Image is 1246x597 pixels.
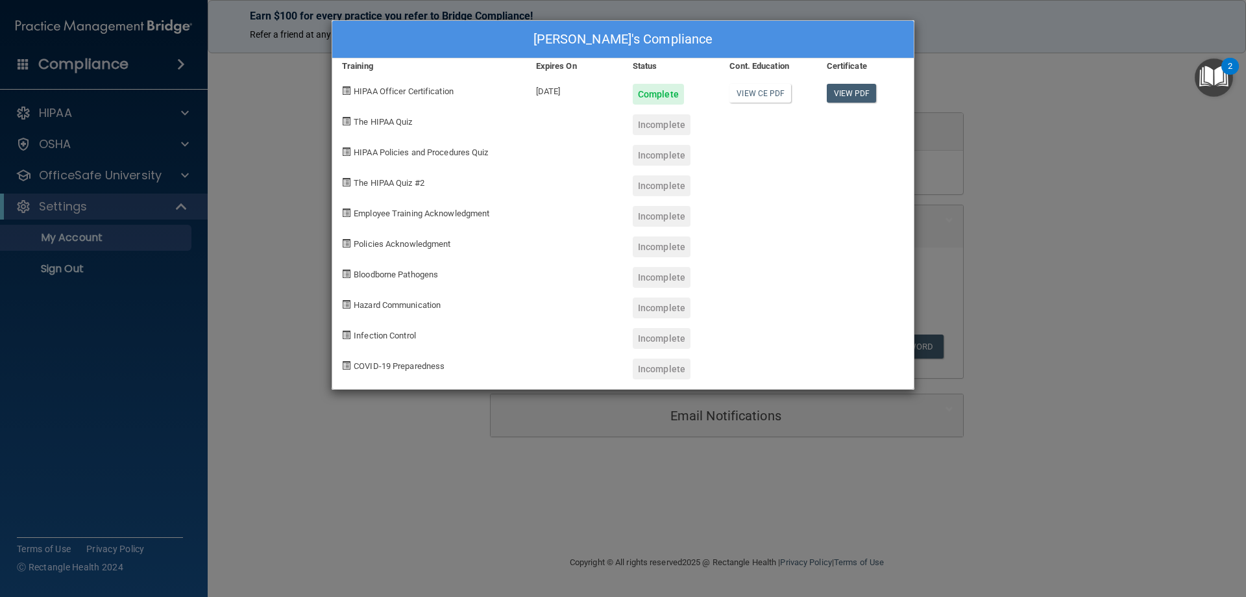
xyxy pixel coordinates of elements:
[827,84,877,103] a: View PDF
[633,206,690,227] div: Incomplete
[354,331,416,340] span: Infection Control
[720,58,816,74] div: Cont. Education
[354,361,445,371] span: COVID-19 Preparedness
[354,117,412,127] span: The HIPAA Quiz
[633,298,690,318] div: Incomplete
[332,58,526,74] div: Training
[729,84,791,103] a: View CE PDF
[354,86,454,96] span: HIPAA Officer Certification
[633,84,684,105] div: Complete
[526,58,623,74] div: Expires On
[526,74,623,105] div: [DATE]
[354,147,488,157] span: HIPAA Policies and Procedures Quiz
[354,270,438,279] span: Bloodborne Pathogens
[633,145,690,166] div: Incomplete
[1228,66,1232,83] div: 2
[633,175,690,196] div: Incomplete
[354,178,424,188] span: The HIPAA Quiz #2
[354,300,441,310] span: Hazard Communication
[354,209,489,218] span: Employee Training Acknowledgment
[633,236,690,257] div: Incomplete
[332,21,914,58] div: [PERSON_NAME]'s Compliance
[633,267,690,288] div: Incomplete
[633,328,690,349] div: Incomplete
[633,359,690,379] div: Incomplete
[817,58,914,74] div: Certificate
[633,114,690,135] div: Incomplete
[354,239,450,249] span: Policies Acknowledgment
[1195,58,1233,97] button: Open Resource Center, 2 new notifications
[623,58,720,74] div: Status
